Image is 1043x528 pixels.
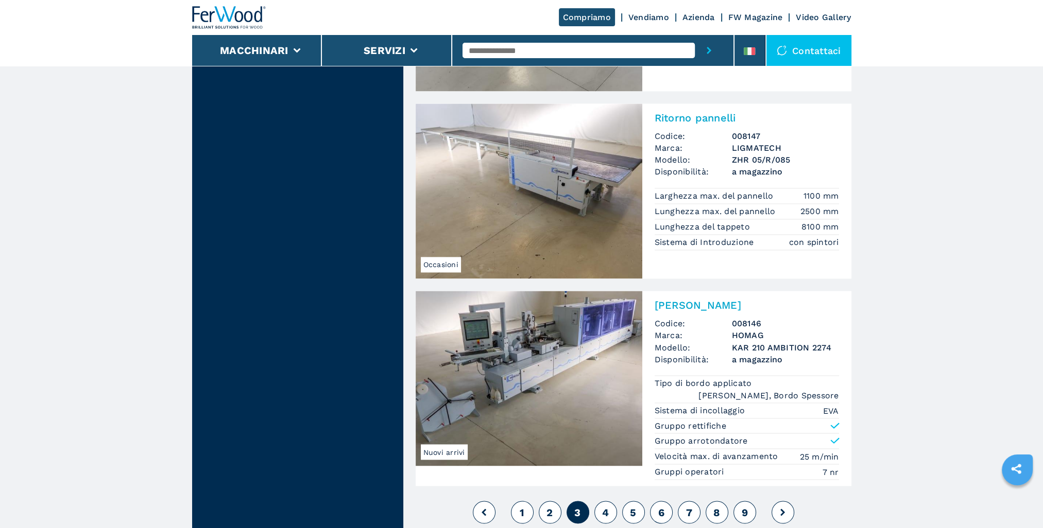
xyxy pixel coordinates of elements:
[416,291,851,485] a: Bordatrice Singola HOMAG KAR 210 AMBITION 2274Nuovi arrivi[PERSON_NAME]Codice:008146Marca:HOMAGMo...
[655,353,732,365] span: Disponibilità:
[789,236,839,248] em: con spintori
[999,482,1035,520] iframe: Chat
[416,291,642,466] img: Bordatrice Singola HOMAG KAR 210 AMBITION 2274
[686,506,692,518] span: 7
[803,190,839,202] em: 1100 mm
[602,506,609,518] span: 4
[416,103,642,278] img: Ritorno pannelli LIGMATECH ZHR 05/R/085
[655,435,748,446] p: Gruppo arrotondatore
[594,501,617,523] button: 4
[1003,456,1029,482] a: sharethis
[655,112,839,124] h2: Ritorno pannelli
[678,501,700,523] button: 7
[655,420,726,431] p: Gruppo rettifiche
[732,318,839,329] h3: 008146
[655,142,732,154] span: Marca:
[559,8,615,26] a: Compriamo
[655,329,732,341] span: Marca:
[823,466,839,478] em: 7 nr
[546,506,553,518] span: 2
[655,166,732,178] span: Disponibilità:
[655,450,781,462] p: Velocità max. di avanzamento
[732,329,839,341] h3: HOMAG
[630,506,636,518] span: 5
[732,130,839,142] h3: 008147
[658,506,664,518] span: 6
[732,341,839,353] h3: KAR 210 AMBITION 2274
[706,501,728,523] button: 8
[766,35,851,66] div: Contattaci
[733,501,756,523] button: 9
[682,12,715,22] a: Azienda
[800,205,839,217] em: 2500 mm
[732,166,839,178] span: a magazzino
[732,353,839,365] span: a magazzino
[567,501,589,523] button: 3
[220,44,288,57] button: Macchinari
[655,221,753,233] p: Lunghezza del tappeto
[655,206,778,217] p: Lunghezza max. del pannello
[574,506,580,518] span: 3
[421,444,468,460] span: Nuovi arrivi
[655,466,727,477] p: Gruppi operatori
[192,6,266,29] img: Ferwood
[628,12,669,22] a: Vendiamo
[364,44,405,57] button: Servizi
[421,257,461,272] span: Occasioni
[655,299,839,311] h2: [PERSON_NAME]
[728,12,783,22] a: FW Magazine
[416,103,851,278] a: Ritorno pannelli LIGMATECH ZHR 05/R/085OccasioniRitorno pannelliCodice:008147Marca:LIGMATECHModel...
[655,154,732,166] span: Modello:
[741,506,747,518] span: 9
[511,501,534,523] button: 1
[539,501,561,523] button: 2
[655,237,757,248] p: Sistema di Introduzione
[698,389,839,401] em: [PERSON_NAME], Bordo Spessore
[655,190,776,202] p: Larghezza max. del pannello
[655,404,748,416] p: Sistema di incollaggio
[655,341,732,353] span: Modello:
[655,377,755,389] p: Tipo di bordo applicato
[800,450,839,462] em: 25 m/min
[713,506,720,518] span: 8
[622,501,645,523] button: 5
[520,506,524,518] span: 1
[695,35,723,66] button: submit-button
[823,404,839,416] em: EVA
[801,221,839,233] em: 8100 mm
[796,12,851,22] a: Video Gallery
[655,318,732,329] span: Codice:
[650,501,673,523] button: 6
[777,45,787,56] img: Contattaci
[732,142,839,154] h3: LIGMATECH
[655,130,732,142] span: Codice:
[732,154,839,166] h3: ZHR 05/R/085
